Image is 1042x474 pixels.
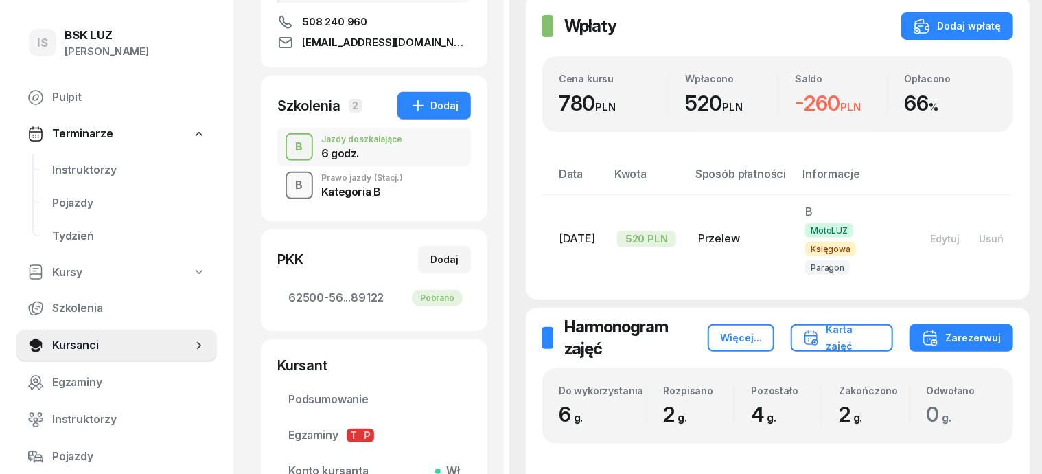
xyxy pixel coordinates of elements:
[574,411,583,425] small: g.
[52,411,206,429] span: Instruktorzy
[791,324,894,352] button: Karta zajęć
[686,91,778,116] div: 520
[41,220,217,253] a: Tydzień
[839,385,910,396] div: Zakończono
[921,227,969,250] button: Edytuj
[288,427,460,444] span: Egzaminy
[596,100,616,113] small: PLN
[277,34,471,51] a: [EMAIL_ADDRESS][DOMAIN_NAME]
[277,419,471,452] a: EgzaminyTP
[410,98,459,114] div: Dodaj
[52,264,82,282] span: Kursy
[805,260,850,275] span: Paragon
[397,92,471,120] button: Dodaj
[52,227,206,245] span: Tydzień
[805,223,853,238] span: MotoLUZ
[617,231,676,247] div: 520 PLN
[288,391,460,409] span: Podsumowanie
[16,257,217,289] a: Kursy
[564,316,708,360] h2: Harmonogram zajęć
[277,282,471,315] a: 62500-56...89122Pobrano
[430,251,459,268] div: Dodaj
[905,73,997,84] div: Opłacono
[927,402,959,427] span: 0
[805,205,813,218] span: B
[302,14,367,30] span: 508 240 960
[853,411,863,425] small: g.
[65,43,149,60] div: [PERSON_NAME]
[16,329,217,362] a: Kursanci
[277,14,471,30] a: 508 240 960
[922,330,1001,346] div: Zarezerwuj
[374,174,403,182] span: (Stacj.)
[722,100,743,113] small: PLN
[751,402,783,427] span: 4
[52,89,206,106] span: Pulpit
[686,73,778,84] div: Wpłacono
[559,91,669,116] div: 780
[927,385,997,396] div: Odwołano
[321,186,403,197] div: Kategoria B
[321,174,403,182] div: Prawo jazdy
[969,227,1013,250] button: Usuń
[979,233,1004,245] div: Usuń
[664,402,695,427] span: 2
[841,100,861,113] small: PLN
[16,366,217,399] a: Egzaminy
[65,30,149,41] div: BSK LUZ
[929,100,938,113] small: %
[321,148,402,159] div: 6 godz.
[277,96,340,115] div: Szkolenia
[412,290,463,306] div: Pobrano
[664,385,734,396] div: Rozpisano
[52,448,206,466] span: Pojazdy
[286,133,313,161] button: B
[16,440,217,473] a: Pojazdy
[16,292,217,325] a: Szkolenia
[687,165,794,194] th: Sposób płatności
[16,118,217,150] a: Terminarze
[914,18,1001,34] div: Dodaj wpłatę
[559,385,647,396] div: Do wykorzystania
[41,187,217,220] a: Pojazdy
[37,37,48,49] span: IS
[559,73,669,84] div: Cena kursu
[52,374,206,392] span: Egzaminy
[52,161,206,179] span: Instruktorzy
[52,337,192,354] span: Kursanci
[52,194,206,212] span: Pojazdy
[277,383,471,416] a: Podsumowanie
[678,411,688,425] small: g.
[277,128,471,166] button: BJazdy doszkalające6 godz.
[347,429,360,442] span: T
[905,91,997,116] div: 66
[698,230,783,248] div: Przelew
[52,125,113,143] span: Terminarze
[277,250,303,269] div: PKK
[805,242,856,256] span: Księgowa
[795,91,888,116] div: -260
[901,12,1013,40] button: Dodaj wpłatę
[321,135,402,144] div: Jazdy doszkalające
[751,385,822,396] div: Pozostało
[839,402,870,427] span: 2
[708,324,774,352] button: Więcej...
[16,403,217,436] a: Instruktorzy
[288,289,460,307] span: 62500-56...89122
[910,324,1013,352] button: Zarezerwuj
[290,135,309,159] div: B
[41,154,217,187] a: Instruktorzy
[302,34,471,51] span: [EMAIL_ADDRESS][DOMAIN_NAME]
[564,15,616,37] h2: Wpłaty
[795,73,888,84] div: Saldo
[290,174,309,197] div: B
[559,232,595,245] span: [DATE]
[794,165,910,194] th: Informacje
[803,321,881,354] div: Karta zajęć
[286,172,313,199] button: B
[720,330,762,346] div: Więcej...
[767,411,776,425] small: g.
[52,300,206,317] span: Szkolenia
[418,246,471,273] button: Dodaj
[559,402,590,427] span: 6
